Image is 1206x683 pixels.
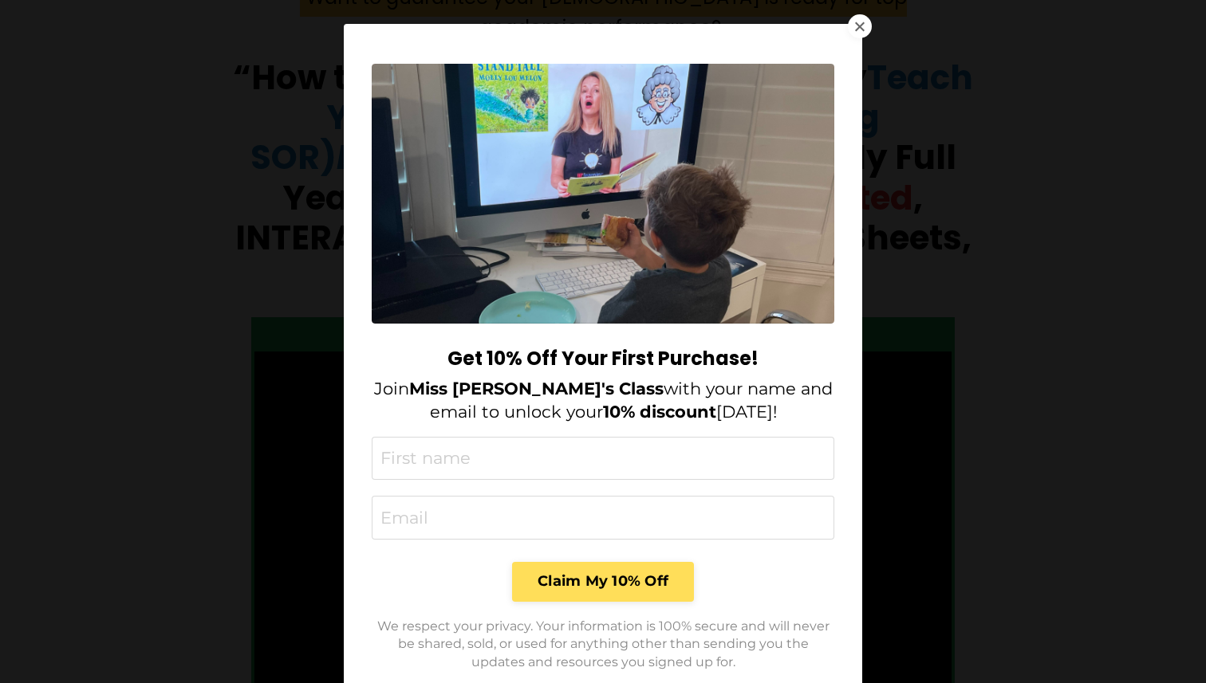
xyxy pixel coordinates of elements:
strong: Miss [PERSON_NAME]'s Class [409,379,664,398]
input: Email [372,496,834,540]
p: We respect your privacy. Your information is 100% secure and will never be shared, sold, or used ... [372,618,834,671]
p: Join with your name and email to unlock your [DATE]! [372,377,834,424]
strong: 10% discount [603,402,716,422]
strong: Get 10% Off Your First Purchase! [447,345,759,371]
button: Claim My 10% Off [512,562,694,602]
input: First name [372,437,834,481]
